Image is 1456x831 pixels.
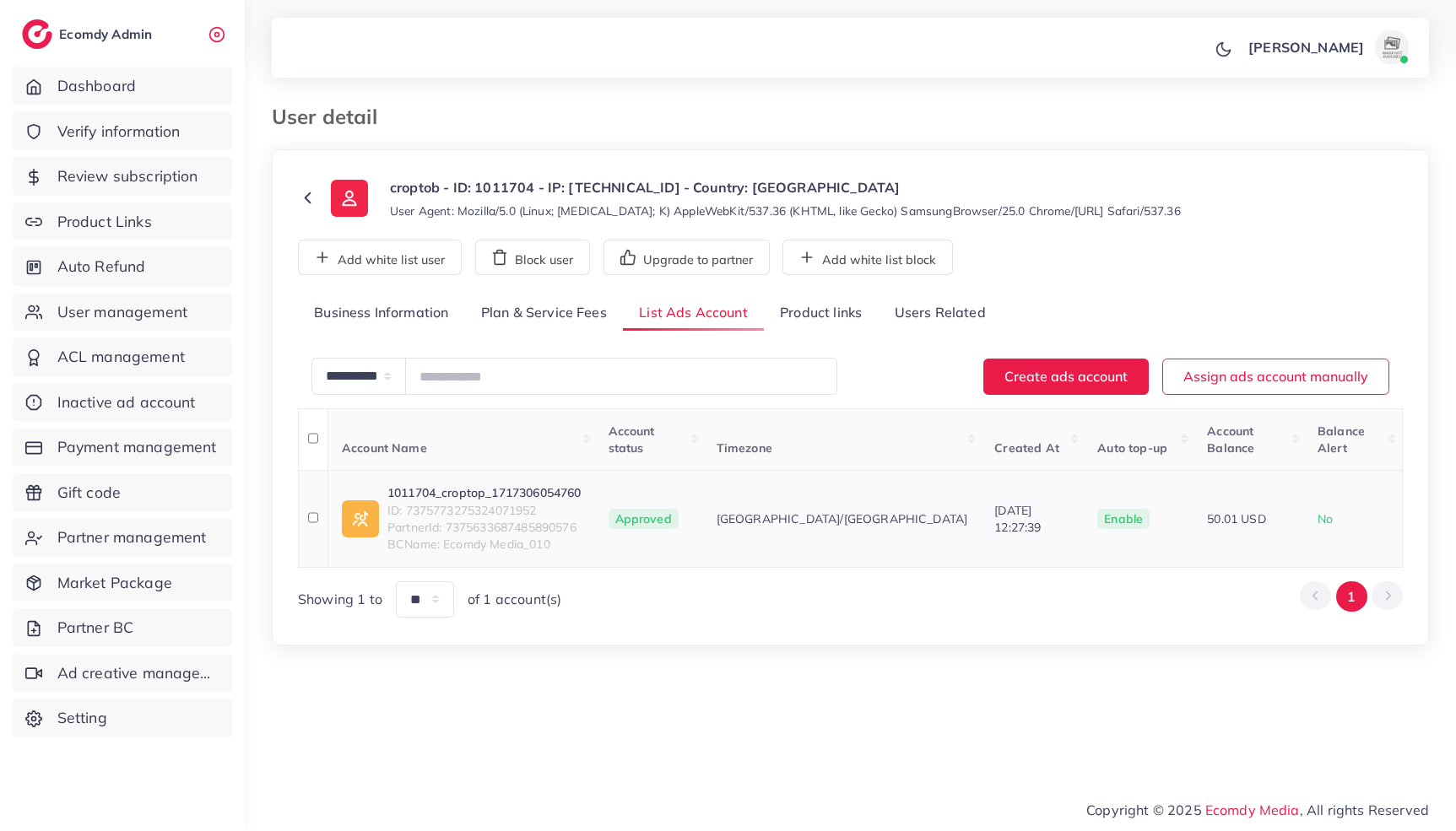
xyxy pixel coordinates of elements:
[387,519,582,536] span: PartnerId: 7375633687485890576
[1097,440,1167,456] span: Auto top-up
[717,440,772,456] span: Timezone
[13,654,232,693] a: Ad creative management
[13,428,232,467] a: Payment management
[57,436,217,458] span: Payment management
[22,19,156,49] a: logoEcomdy Admin
[59,26,156,42] h2: Ecomdy Admin
[1104,511,1143,526] span: enable
[57,662,219,684] span: Ad creative management
[1162,359,1389,395] button: Assign ads account manually
[782,240,953,275] button: Add white list block
[13,383,232,422] a: Inactive ad account
[994,440,1059,456] span: Created At
[1239,30,1415,64] a: [PERSON_NAME]avatar
[609,509,679,529] span: Approved
[878,295,1001,332] a: Users Related
[1248,37,1364,57] p: [PERSON_NAME]
[13,202,232,241] a: Product Links
[57,526,207,548] span: Partner management
[57,256,146,278] span: Auto Refund
[387,536,582,553] span: BCName: Ecomdy Media_010
[13,247,232,286] a: Auto Refund
[465,295,623,332] a: Plan & Service Fees
[22,19,52,49] img: logo
[387,502,582,519] span: ID: 7375773275324071952
[331,180,368,217] img: ic-user-info.36bf1079.svg
[13,157,232,196] a: Review subscription
[57,165,198,187] span: Review subscription
[1318,424,1365,456] span: Balance Alert
[1207,511,1265,526] span: 50.01 USD
[764,295,878,332] a: Product links
[390,202,1181,219] small: User Agent: Mozilla/5.0 (Linux; [MEDICAL_DATA]; K) AppleWebKit/537.36 (KHTML, like Gecko) Samsung...
[298,295,465,332] a: Business Information
[983,359,1149,395] button: Create ads account
[1300,800,1429,820] span: , All rights Reserved
[57,211,152,233] span: Product Links
[475,240,590,275] button: Block user
[1318,511,1333,526] span: No
[13,473,232,512] a: Gift code
[13,67,232,105] a: Dashboard
[1205,801,1300,818] a: Ecomdy Media
[298,590,382,609] span: Showing 1 to
[1336,581,1367,612] button: Go to page 1
[57,121,181,143] span: Verify information
[13,518,232,557] a: Partner management
[57,346,185,368] span: ACL management
[1300,581,1403,612] ul: Pagination
[1086,800,1429,820] span: Copyright © 2025
[13,699,232,737] a: Setting
[387,484,582,501] a: 1011704_croptop_1717306054760
[1207,424,1254,456] span: Account Balance
[13,608,232,647] a: Partner BC
[342,440,427,456] span: Account Name
[13,112,232,151] a: Verify information
[57,301,187,323] span: User management
[57,482,121,504] span: Gift code
[468,590,561,609] span: of 1 account(s)
[57,75,136,97] span: Dashboard
[342,500,379,537] img: ic-ad-info.7fc67b75.svg
[13,564,232,602] a: Market Package
[604,240,770,275] button: Upgrade to partner
[57,617,134,639] span: Partner BC
[13,293,232,332] a: User management
[13,337,232,376] a: ACL management
[272,105,391,129] h3: User detail
[717,510,968,527] span: [GEOGRAPHIC_DATA]/[GEOGRAPHIC_DATA]
[623,295,764,332] a: List Ads Account
[298,240,462,275] button: Add white list user
[1375,30,1409,64] img: avatar
[57,572,172,594] span: Market Package
[57,707,107,729] span: Setting
[57,391,196,413] span: Inactive ad account
[994,503,1041,535] span: [DATE] 12:27:39
[609,424,655,456] span: Account status
[390,177,1181,197] p: croptob - ID: 1011704 - IP: [TECHNICAL_ID] - Country: [GEOGRAPHIC_DATA]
